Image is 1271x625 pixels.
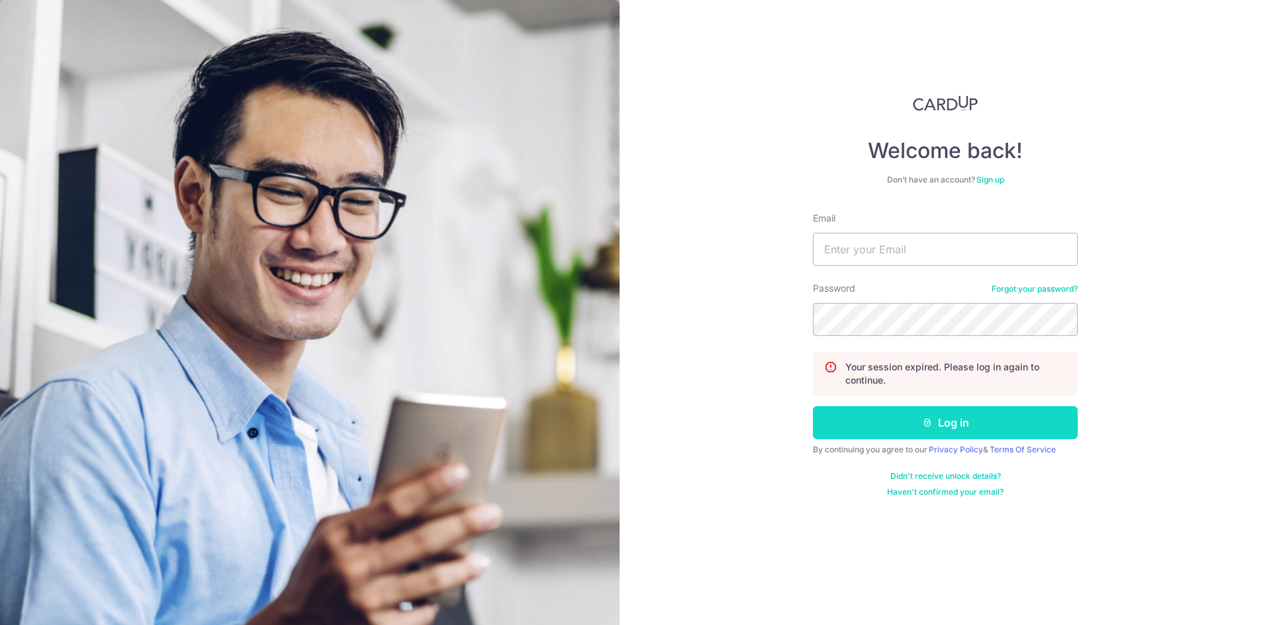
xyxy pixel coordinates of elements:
label: Email [813,212,835,225]
p: Your session expired. Please log in again to continue. [845,360,1066,387]
div: By continuing you agree to our & [813,444,1078,455]
a: Terms Of Service [990,444,1056,454]
a: Forgot your password? [992,284,1078,294]
a: Haven't confirmed your email? [887,487,1004,497]
button: Log in [813,406,1078,439]
a: Sign up [976,175,1004,185]
h4: Welcome back! [813,138,1078,164]
label: Password [813,282,855,295]
input: Enter your Email [813,233,1078,266]
a: Didn't receive unlock details? [890,471,1001,481]
a: Privacy Policy [929,444,983,454]
img: CardUp Logo [913,95,978,111]
div: Don’t have an account? [813,175,1078,185]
